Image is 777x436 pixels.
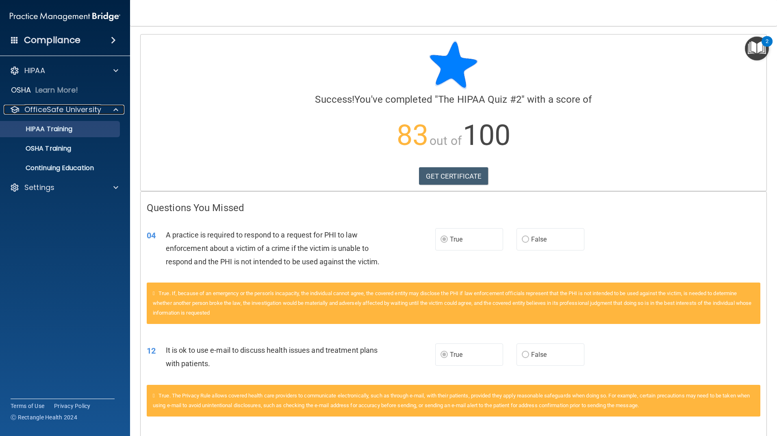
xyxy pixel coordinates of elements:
img: blue-star-rounded.9d042014.png [429,41,478,89]
span: Success! [315,94,354,105]
img: PMB logo [10,9,120,25]
span: Ⓒ Rectangle Health 2024 [11,413,77,421]
p: HIPAA Training [5,125,72,133]
span: out of [430,134,462,148]
span: False [531,235,547,243]
input: False [522,237,529,243]
input: True [441,352,448,358]
h4: You've completed " " with a score of [147,94,760,105]
span: 12 [147,346,156,356]
p: OSHA [11,85,31,95]
span: 100 [463,119,510,152]
a: GET CERTIFICATE [419,167,488,185]
h4: Compliance [24,35,80,46]
span: A practice is required to respond to a request for PHI to law enforcement about a victim of a cri... [166,231,380,266]
span: True [450,351,462,358]
span: True [450,235,462,243]
input: True [441,237,448,243]
span: 04 [147,231,156,240]
p: OfficeSafe University [24,105,101,114]
input: False [522,352,529,358]
span: False [531,351,547,358]
p: HIPAA [24,66,45,76]
p: OSHA Training [5,145,71,153]
p: Settings [24,183,54,192]
div: 2 [766,41,768,52]
span: It is ok to use e-mail to discuss health issues and treatment plans with patients. [166,346,378,368]
p: Continuing Education [5,164,116,172]
a: HIPAA [10,66,118,76]
a: Terms of Use [11,402,44,410]
a: Privacy Policy [54,402,91,410]
span: 83 [397,119,428,152]
h4: Questions You Missed [147,203,760,213]
span: True. The Privacy Rule allows covered health care providers to communicate electronically, such a... [153,393,750,408]
a: OfficeSafe University [10,105,118,114]
span: The HIPAA Quiz #2 [438,94,521,105]
span: True. If, because of an emergency or the person’s incapacity, the individual cannot agree, the co... [153,290,751,316]
iframe: Drift Widget Chat Controller [736,380,767,411]
button: Open Resource Center, 2 new notifications [745,37,769,60]
p: Learn More! [35,85,78,95]
a: Settings [10,183,118,192]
